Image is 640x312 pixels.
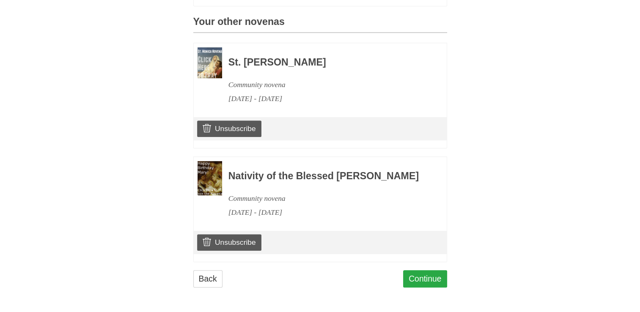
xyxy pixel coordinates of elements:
div: Community novena [228,192,424,205]
h3: St. [PERSON_NAME] [228,57,424,68]
a: Unsubscribe [197,120,261,137]
div: [DATE] - [DATE] [228,205,424,219]
a: Back [193,270,222,287]
h3: Nativity of the Blessed [PERSON_NAME] [228,171,424,182]
h3: Your other novenas [193,16,447,33]
div: Community novena [228,78,424,92]
div: [DATE] - [DATE] [228,92,424,106]
img: Novena image [198,47,222,78]
a: Unsubscribe [197,234,261,250]
img: Novena image [198,161,222,196]
a: Continue [403,270,447,287]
